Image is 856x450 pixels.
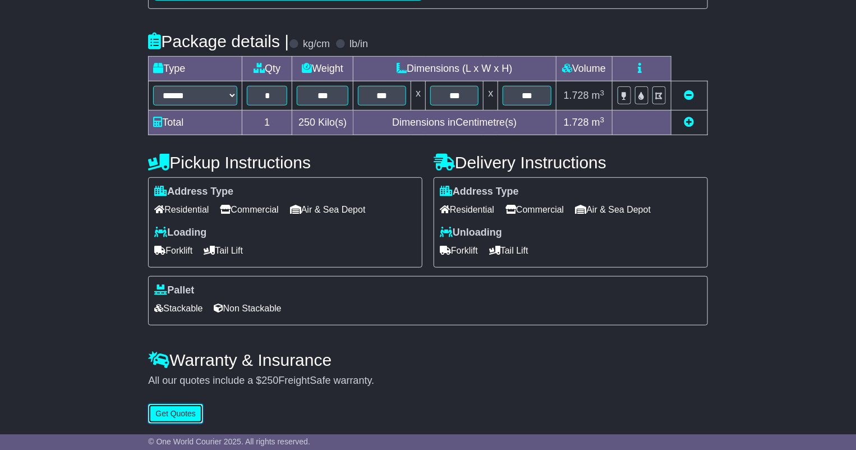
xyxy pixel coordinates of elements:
label: Unloading [440,227,502,239]
div: All our quotes include a $ FreightSafe warranty. [148,375,707,387]
a: Add new item [684,117,694,128]
span: 250 [261,375,278,386]
label: lb/in [349,38,368,50]
td: Dimensions in Centimetre(s) [353,111,556,135]
span: Tail Lift [204,242,243,259]
span: Commercial [220,201,278,218]
sup: 3 [600,89,605,97]
span: Air & Sea Depot [575,201,651,218]
td: 1 [242,111,292,135]
span: 250 [298,117,315,128]
button: Get Quotes [148,404,203,424]
label: Address Type [440,186,519,198]
td: Kilo(s) [292,111,353,135]
span: Forklift [440,242,478,259]
span: Residential [440,201,494,218]
span: Residential [154,201,209,218]
span: Air & Sea Depot [290,201,366,218]
label: Loading [154,227,206,239]
h4: Pickup Instructions [148,153,422,172]
span: m [592,90,605,101]
td: Dimensions (L x W x H) [353,57,556,81]
h4: Package details | [148,32,289,50]
td: x [411,81,426,111]
span: Commercial [505,201,564,218]
label: kg/cm [303,38,330,50]
span: Stackable [154,300,203,317]
td: Volume [556,57,612,81]
label: Address Type [154,186,233,198]
a: Remove this item [684,90,694,101]
label: Pallet [154,284,194,297]
td: Qty [242,57,292,81]
span: Tail Lift [489,242,528,259]
span: 1.728 [564,117,589,128]
span: Non Stackable [214,300,282,317]
td: Total [149,111,242,135]
span: © One World Courier 2025. All rights reserved. [148,437,310,446]
span: m [592,117,605,128]
h4: Warranty & Insurance [148,351,707,369]
h4: Delivery Instructions [434,153,708,172]
span: Forklift [154,242,192,259]
span: 1.728 [564,90,589,101]
td: x [484,81,498,111]
td: Weight [292,57,353,81]
sup: 3 [600,116,605,124]
td: Type [149,57,242,81]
